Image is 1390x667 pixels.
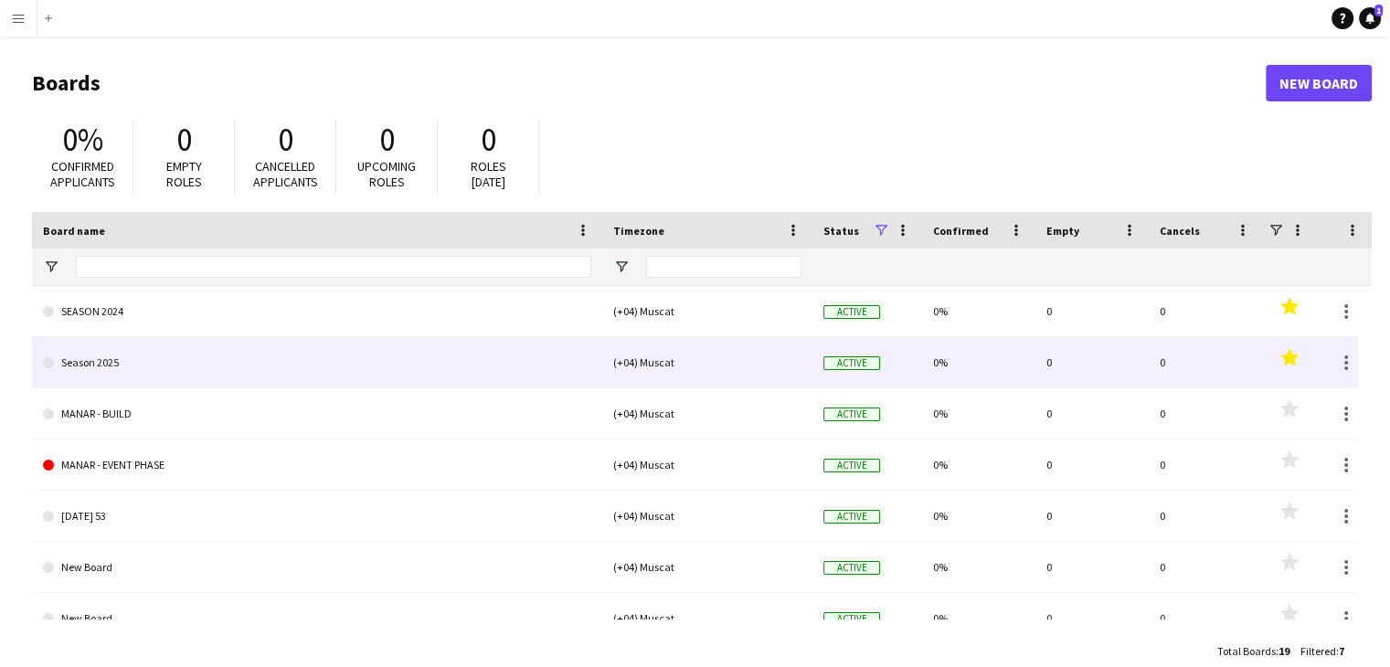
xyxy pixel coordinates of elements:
a: SEASON 2024 [43,286,591,337]
a: Season 2025 [43,337,591,388]
span: Upcoming roles [357,158,416,190]
button: Open Filter Menu [613,259,630,275]
div: 0 [1149,286,1262,336]
a: MANAR - EVENT PHASE [43,439,591,491]
div: 0 [1035,337,1149,387]
div: 0 [1035,439,1149,490]
span: Active [823,459,880,472]
div: 0% [922,286,1035,336]
a: 1 [1359,7,1381,29]
a: [DATE] 53 [43,491,591,542]
div: 0 [1149,337,1262,387]
span: 19 [1279,644,1289,658]
span: 0 [481,120,496,160]
span: Empty [1046,224,1079,238]
span: Confirmed [933,224,989,238]
input: Timezone Filter Input [646,256,801,278]
span: 7 [1339,644,1344,658]
div: (+04) Muscat [602,542,812,592]
input: Board name Filter Input [76,256,591,278]
div: (+04) Muscat [602,337,812,387]
div: (+04) Muscat [602,286,812,336]
span: Active [823,612,880,626]
a: New Board [1266,65,1372,101]
a: MANAR - BUILD [43,388,591,439]
div: 0% [922,337,1035,387]
span: Total Boards [1217,644,1276,658]
span: Active [823,510,880,524]
span: Active [823,561,880,575]
div: 0 [1149,542,1262,592]
span: Roles [DATE] [471,158,506,190]
span: Status [823,224,859,238]
button: Open Filter Menu [43,259,59,275]
span: Active [823,305,880,319]
span: Cancelled applicants [253,158,318,190]
a: New Board [43,542,591,593]
span: Filtered [1300,644,1336,658]
span: 1 [1374,5,1383,16]
div: 0 [1035,542,1149,592]
div: 0% [922,388,1035,439]
div: 0 [1149,388,1262,439]
span: Board name [43,224,105,238]
span: 0% [62,120,103,160]
span: Active [823,356,880,370]
div: (+04) Muscat [602,439,812,490]
div: (+04) Muscat [602,491,812,541]
div: (+04) Muscat [602,593,812,643]
div: 0 [1149,593,1262,643]
div: (+04) Muscat [602,388,812,439]
div: 0 [1035,593,1149,643]
div: 0% [922,542,1035,592]
span: Confirmed applicants [50,158,115,190]
div: 0 [1149,491,1262,541]
div: 0 [1035,491,1149,541]
h1: Boards [32,69,1266,97]
span: 0 [176,120,192,160]
span: Cancels [1160,224,1200,238]
span: 0 [278,120,293,160]
span: Timezone [613,224,664,238]
a: New Board [43,593,591,644]
div: 0 [1149,439,1262,490]
div: 0 [1035,286,1149,336]
div: 0 [1035,388,1149,439]
div: 0% [922,593,1035,643]
span: Empty roles [166,158,202,190]
div: 0% [922,491,1035,541]
span: 0 [379,120,395,160]
div: 0% [922,439,1035,490]
span: Active [823,408,880,421]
